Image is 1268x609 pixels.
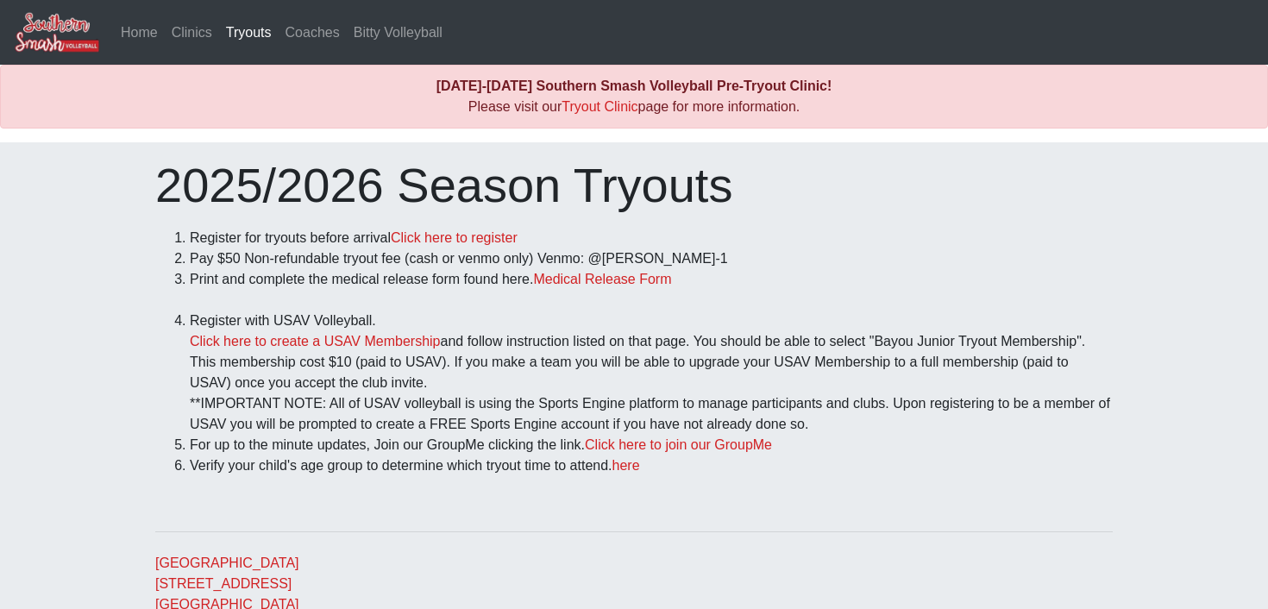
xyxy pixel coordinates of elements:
a: Medical Release Form [533,272,671,286]
li: Register with USAV Volleyball. and follow instruction listed on that page. You should be able to ... [190,311,1113,435]
a: Click here to register [391,230,518,245]
a: Tryouts [219,16,279,50]
li: Print and complete the medical release form found here. [190,269,1113,311]
li: Register for tryouts before arrival [190,228,1113,248]
li: For up to the minute updates, Join our GroupMe clicking the link. [190,435,1113,455]
a: here [612,458,640,473]
b: [DATE]-[DATE] Southern Smash Volleyball Pre-Tryout Clinic! [436,78,832,93]
a: Click here to create a USAV Membership [190,334,440,348]
a: Coaches [279,16,347,50]
a: Clinics [165,16,219,50]
h1: 2025/2026 Season Tryouts [155,156,1113,214]
a: Tryout Clinic [562,99,637,114]
li: Verify your child's age group to determine which tryout time to attend. [190,455,1113,476]
a: Home [114,16,165,50]
a: Bitty Volleyball [347,16,449,50]
li: Pay $50 Non-refundable tryout fee (cash or venmo only) Venmo: @[PERSON_NAME]-1 [190,248,1113,269]
a: Click here to join our GroupMe [585,437,772,452]
img: Southern Smash Volleyball [14,11,100,53]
